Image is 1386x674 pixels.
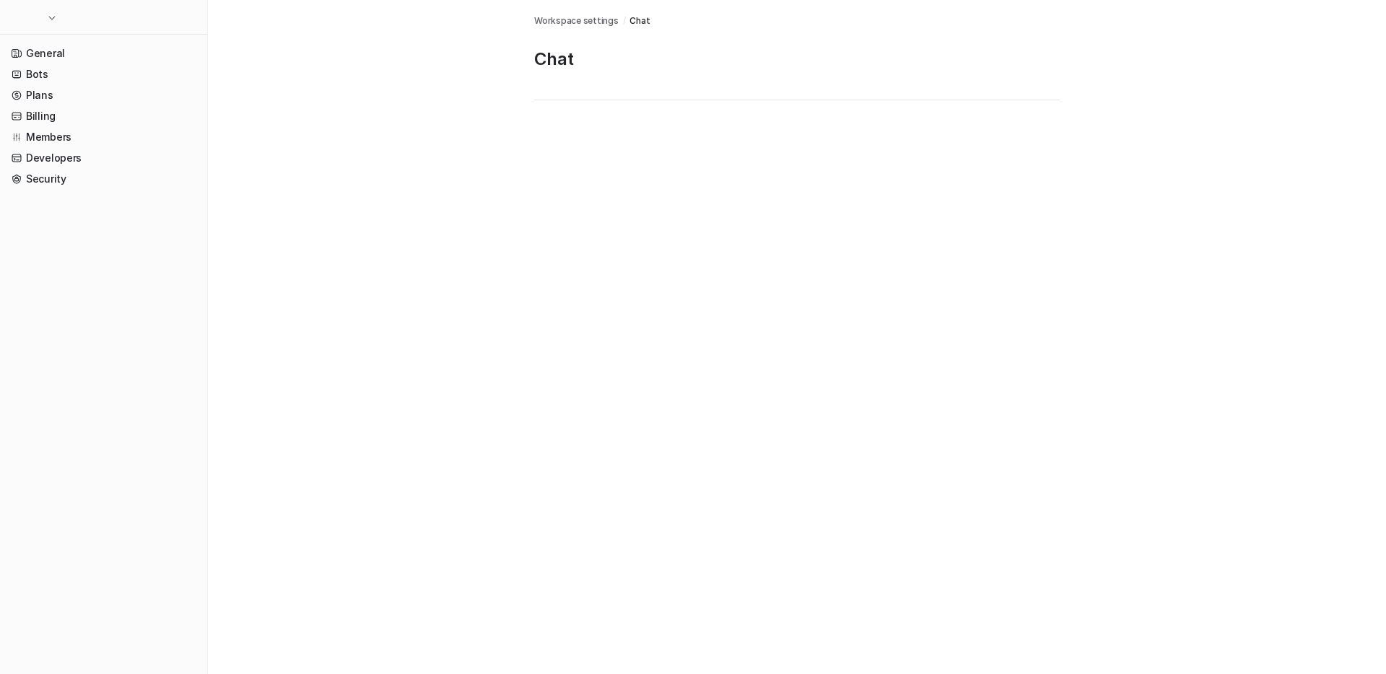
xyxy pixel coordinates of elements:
p: Chat [534,48,1060,71]
a: Plans [6,85,201,105]
a: Chat [629,14,650,27]
a: General [6,43,201,64]
span: / [623,14,626,27]
a: Bots [6,64,201,84]
a: Developers [6,148,201,168]
a: Billing [6,106,201,126]
a: Members [6,127,201,147]
a: Workspace settings [534,14,619,27]
a: Security [6,169,201,189]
